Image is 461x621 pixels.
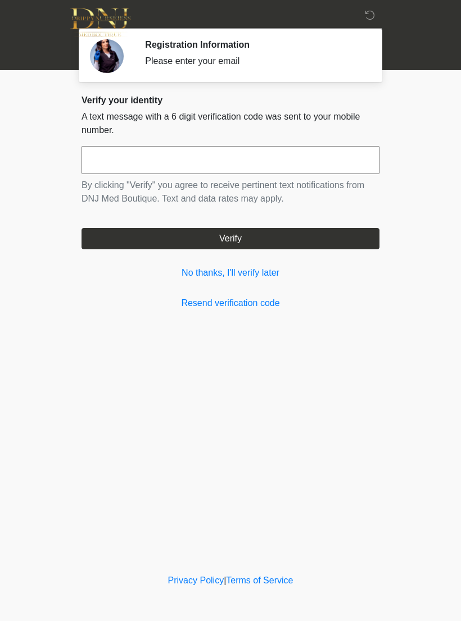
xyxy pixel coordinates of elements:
h2: Verify your identity [82,95,379,106]
a: Privacy Policy [168,576,224,585]
a: Terms of Service [226,576,293,585]
p: By clicking "Verify" you agree to receive pertinent text notifications from DNJ Med Boutique. Tex... [82,179,379,206]
p: A text message with a 6 digit verification code was sent to your mobile number. [82,110,379,137]
a: | [224,576,226,585]
a: Resend verification code [82,296,379,310]
a: No thanks, I'll verify later [82,266,379,280]
img: Agent Avatar [90,39,124,73]
button: Verify [82,228,379,249]
div: Please enter your email [145,54,363,68]
img: DNJ Med Boutique Logo [70,8,130,37]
